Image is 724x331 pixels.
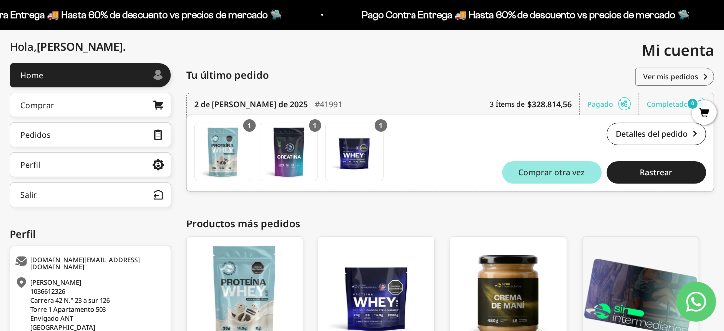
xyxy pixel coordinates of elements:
[10,63,171,88] a: Home
[194,123,252,181] a: Proteína Whey - Cookies & Cream - Cookies & Cream / 1 libra
[640,168,673,176] span: Rastrear
[10,40,126,53] div: Hola,
[20,71,43,79] div: Home
[519,168,585,176] span: Comprar otra vez
[194,98,308,110] time: 2 de [PERSON_NAME] de 2025
[635,68,714,86] a: Ver mis pedidos
[325,123,384,181] a: Proteína Whey - Chocolate / 5 libras (2280g)
[20,131,51,139] div: Pedidos
[642,40,714,60] span: Mi cuenta
[260,123,318,181] a: Creatina Monohidrato
[186,68,269,83] span: Tu último pedido
[10,122,171,147] a: Pedidos
[10,227,171,242] div: Perfil
[375,119,387,132] div: 1
[243,119,256,132] div: 1
[20,191,37,199] div: Salir
[20,161,40,169] div: Perfil
[10,93,171,117] a: Comprar
[309,119,321,132] div: 1
[186,217,714,231] div: Productos más pedidos
[10,182,171,207] button: Salir
[361,7,689,23] p: Pago Contra Entrega 🚚 Hasta 60% de descuento vs precios de mercado 🛸
[260,123,317,181] img: Translation missing: es.Creatina Monohidrato
[502,161,602,184] button: Comprar otra vez
[587,93,639,115] div: Pagado
[692,108,717,119] a: 0
[527,98,572,110] b: $328.814,56
[607,123,706,145] a: Detalles del pedido
[37,39,126,54] span: [PERSON_NAME]
[490,93,580,115] div: 3 Ítems de
[607,161,706,184] button: Rastrear
[647,93,706,115] div: Completado
[326,123,383,181] img: Translation missing: es.Proteína Whey - Chocolate / 5 libras (2280g)
[10,152,171,177] a: Perfil
[687,98,699,110] mark: 0
[315,93,342,115] div: #41991
[20,101,54,109] div: Comprar
[15,256,163,270] div: [DOMAIN_NAME][EMAIL_ADDRESS][DOMAIN_NAME]
[195,123,252,181] img: Translation missing: es.Proteína Whey - Cookies & Cream - Cookies & Cream / 1 libra
[123,39,126,54] span: .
